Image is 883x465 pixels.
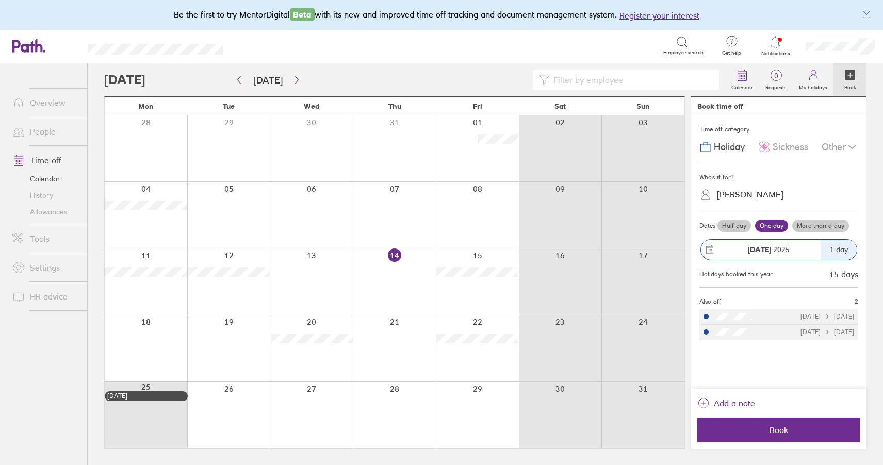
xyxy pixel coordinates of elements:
span: Sickness [773,142,808,153]
div: Be the first to try MentorDigital with its new and improved time off tracking and document manage... [174,8,710,22]
span: Beta [290,8,315,21]
div: [DATE] [107,392,185,400]
a: Overview [4,92,87,113]
a: Time off [4,150,87,171]
strong: [DATE] [748,245,771,254]
a: Allowances [4,204,87,220]
a: History [4,187,87,204]
span: Get help [715,50,748,56]
label: More than a day [792,220,849,232]
div: [DATE] [DATE] [800,313,854,320]
a: HR advice [4,286,87,307]
span: Tue [223,102,235,110]
div: Search [251,41,277,50]
div: [PERSON_NAME] [717,190,783,200]
div: 15 days [829,270,858,279]
label: One day [755,220,788,232]
div: Time off category [699,122,858,137]
a: Book [833,63,866,96]
span: Dates [699,222,715,229]
div: 1 day [821,240,857,260]
div: [DATE] [DATE] [800,328,854,336]
button: [DATE] 20251 day [699,234,858,265]
label: Calendar [725,81,759,91]
span: Employee search [663,49,704,56]
a: Notifications [759,35,792,57]
span: Wed [304,102,319,110]
a: Calendar [4,171,87,187]
a: Settings [4,257,87,278]
button: [DATE] [246,72,291,89]
span: Book [705,425,853,435]
span: Holiday [714,142,745,153]
div: Who's it for? [699,170,858,185]
label: Half day [717,220,751,232]
div: Other [822,137,858,157]
span: 0 [759,72,793,80]
label: My holidays [793,81,833,91]
span: Sun [636,102,650,110]
span: Thu [388,102,401,110]
span: 2025 [748,245,790,254]
button: Book [697,418,860,442]
span: Notifications [759,51,792,57]
span: 2 [855,298,858,305]
button: Register your interest [619,9,699,22]
div: Book time off [697,102,743,110]
div: Holidays booked this year [699,271,773,278]
span: Also off [699,298,721,305]
a: 0Requests [759,63,793,96]
button: Add a note [697,395,755,411]
input: Filter by employee [549,70,713,90]
span: Mon [138,102,154,110]
span: Add a note [714,395,755,411]
a: My holidays [793,63,833,96]
a: Calendar [725,63,759,96]
a: People [4,121,87,142]
span: Sat [554,102,566,110]
span: Fri [473,102,482,110]
label: Book [838,81,862,91]
label: Requests [759,81,793,91]
a: Tools [4,228,87,249]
